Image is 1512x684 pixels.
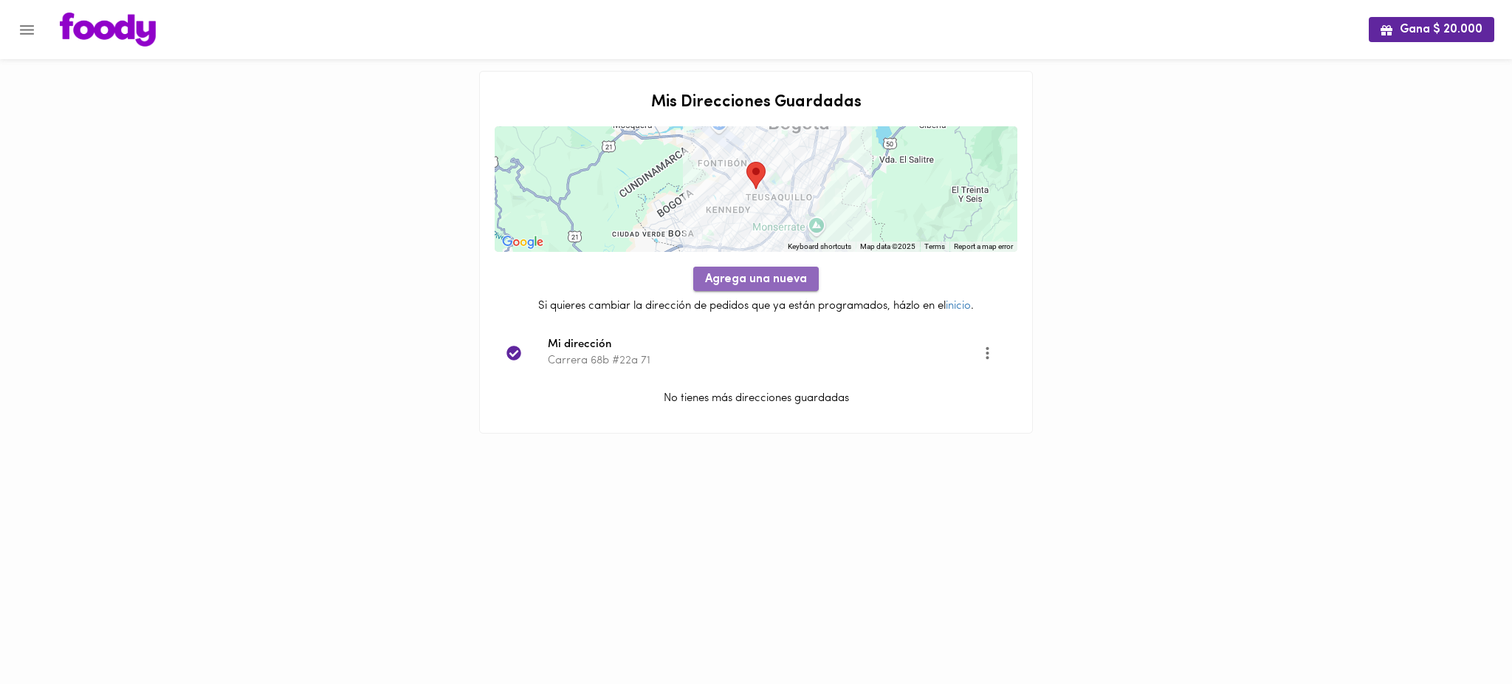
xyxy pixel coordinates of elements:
img: Google [498,233,547,252]
a: Report a map error [954,242,1013,250]
div: Tu dirección [746,162,766,189]
a: inicio [946,301,971,312]
span: Gana $ 20.000 [1381,23,1482,37]
span: Agrega una nueva [705,273,807,287]
button: Gana $ 20.000 [1369,17,1494,41]
span: Mi dirección [548,337,982,354]
a: Terms [924,242,945,250]
button: Opciones [969,335,1006,371]
a: Open this area in Google Maps (opens a new window) [498,233,547,252]
button: Agrega una nueva [693,267,819,291]
span: Map data ©2025 [860,242,915,250]
iframe: Messagebird Livechat Widget [1426,598,1497,669]
h2: Mis Direcciones Guardadas [495,94,1017,112]
button: Menu [9,12,45,48]
p: Carrera 68b #22a 71 [548,353,982,369]
img: logo.png [60,13,156,47]
p: No tienes más direcciones guardadas [495,391,1017,406]
button: Keyboard shortcuts [788,242,851,252]
p: Si quieres cambiar la dirección de pedidos que ya están programados, házlo en el . [495,298,1017,314]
